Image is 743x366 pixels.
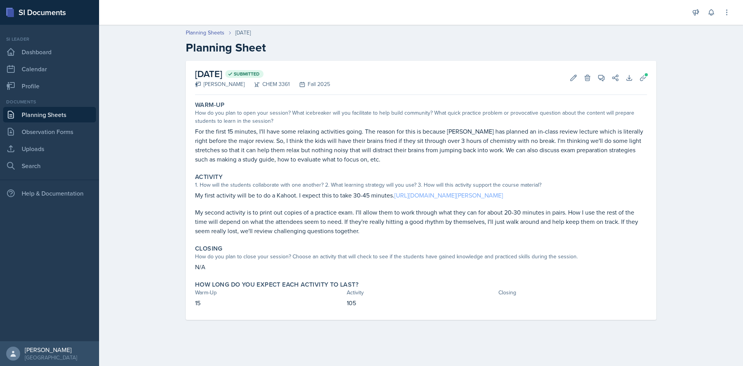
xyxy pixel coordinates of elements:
p: My first activity will be to do a Kahoot. I expect this to take 30-45 minutes. [195,191,647,200]
a: Profile [3,78,96,94]
div: Warm-Up [195,289,344,297]
div: Fall 2025 [290,80,330,88]
a: Uploads [3,141,96,156]
p: My second activity is to print out copies of a practice exam. I'll allow them to work through wha... [195,208,647,235]
h2: Planning Sheet [186,41,656,55]
div: Closing [498,289,647,297]
div: [PERSON_NAME] [25,346,77,354]
p: N/A [195,262,647,271]
div: [DATE] [235,29,251,37]
a: Planning Sheets [186,29,224,37]
label: How long do you expect each activity to last? [195,281,358,289]
label: Warm-Up [195,101,225,109]
a: Planning Sheets [3,107,96,122]
div: [GEOGRAPHIC_DATA] [25,354,77,361]
div: Help & Documentation [3,186,96,201]
label: Closing [195,245,223,253]
a: Calendar [3,61,96,77]
a: Observation Forms [3,124,96,139]
div: How do you plan to open your session? What icebreaker will you facilitate to help build community... [195,109,647,125]
p: 15 [195,298,344,308]
a: [URL][DOMAIN_NAME][PERSON_NAME] [394,191,503,199]
div: How do you plan to close your session? Choose an activity that will check to see if the students ... [195,253,647,261]
div: 1. How will the students collaborate with one another? 2. What learning strategy will you use? 3.... [195,181,647,189]
label: Activity [195,173,223,181]
div: [PERSON_NAME] [195,80,245,88]
div: Documents [3,98,96,105]
div: Si leader [3,36,96,43]
span: Submitted [234,71,260,77]
div: Activity [347,289,495,297]
a: Search [3,158,96,174]
a: Dashboard [3,44,96,60]
h2: [DATE] [195,67,330,81]
div: CHEM 3361 [245,80,290,88]
p: For the first 15 minutes, I'll have some relaxing activities going. The reason for this is becaus... [195,127,647,164]
p: 105 [347,298,495,308]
